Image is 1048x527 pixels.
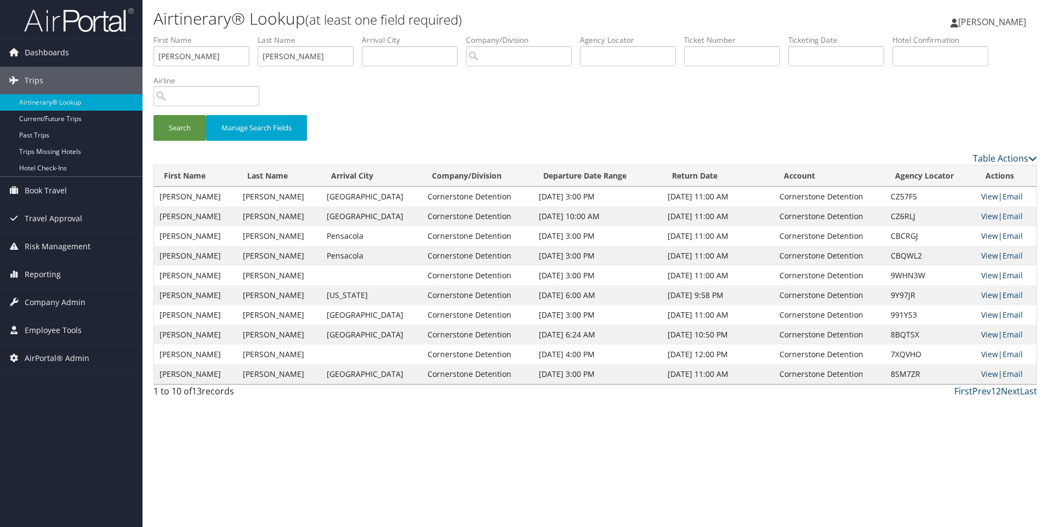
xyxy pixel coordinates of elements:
[154,364,237,384] td: [PERSON_NAME]
[533,285,662,305] td: [DATE] 6:00 AM
[885,285,976,305] td: 9Y97JR
[25,205,82,232] span: Travel Approval
[154,345,237,364] td: [PERSON_NAME]
[422,246,533,266] td: Cornerstone Detention
[422,165,533,187] th: Company/Division
[662,226,774,246] td: [DATE] 11:00 AM
[422,305,533,325] td: Cornerstone Detention
[976,266,1036,285] td: |
[774,207,885,226] td: Cornerstone Detention
[422,285,533,305] td: Cornerstone Detention
[321,364,423,384] td: [GEOGRAPHIC_DATA]
[321,226,423,246] td: Pensacola
[321,305,423,325] td: [GEOGRAPHIC_DATA]
[422,226,533,246] td: Cornerstone Detention
[976,246,1036,266] td: |
[25,345,89,372] span: AirPortal® Admin
[321,285,423,305] td: [US_STATE]
[774,266,885,285] td: Cornerstone Detention
[885,226,976,246] td: CBCRGJ
[422,345,533,364] td: Cornerstone Detention
[24,7,134,33] img: airportal-logo.png
[981,369,998,379] a: View
[154,325,237,345] td: [PERSON_NAME]
[580,35,684,45] label: Agency Locator
[976,165,1036,187] th: Actions
[321,187,423,207] td: [GEOGRAPHIC_DATA]
[153,7,743,30] h1: Airtinerary® Lookup
[774,285,885,305] td: Cornerstone Detention
[321,207,423,226] td: [GEOGRAPHIC_DATA]
[976,226,1036,246] td: |
[976,305,1036,325] td: |
[788,35,892,45] label: Ticketing Date
[774,226,885,246] td: Cornerstone Detention
[662,266,774,285] td: [DATE] 11:00 AM
[153,35,258,45] label: First Name
[662,187,774,207] td: [DATE] 11:00 AM
[25,177,67,204] span: Book Travel
[981,290,998,300] a: View
[321,325,423,345] td: [GEOGRAPHIC_DATA]
[1003,231,1023,241] a: Email
[774,165,885,187] th: Account: activate to sort column ascending
[1003,310,1023,320] a: Email
[533,266,662,285] td: [DATE] 3:00 PM
[153,75,267,86] label: Airline
[422,266,533,285] td: Cornerstone Detention
[533,187,662,207] td: [DATE] 3:00 PM
[533,325,662,345] td: [DATE] 6:24 AM
[1003,270,1023,280] a: Email
[1020,385,1037,397] a: Last
[237,305,321,325] td: [PERSON_NAME]
[153,115,206,141] button: Search
[774,325,885,345] td: Cornerstone Detention
[684,35,788,45] label: Ticket Number
[981,250,998,261] a: View
[25,317,82,344] span: Employee Tools
[885,305,976,325] td: 991YS3
[422,364,533,384] td: Cornerstone Detention
[1003,250,1023,261] a: Email
[662,305,774,325] td: [DATE] 11:00 AM
[25,289,86,316] span: Company Admin
[1003,211,1023,221] a: Email
[981,310,998,320] a: View
[237,325,321,345] td: [PERSON_NAME]
[976,345,1036,364] td: |
[885,187,976,207] td: CZ57F5
[954,385,972,397] a: First
[533,305,662,325] td: [DATE] 3:00 PM
[981,270,998,280] a: View
[1003,191,1023,202] a: Email
[321,165,423,187] th: Arrival City: activate to sort column ascending
[321,246,423,266] td: Pensacola
[533,246,662,266] td: [DATE] 3:00 PM
[237,165,321,187] th: Last Name: activate to sort column ascending
[154,226,237,246] td: [PERSON_NAME]
[774,246,885,266] td: Cornerstone Detention
[206,115,307,141] button: Manage Search Fields
[154,246,237,266] td: [PERSON_NAME]
[774,345,885,364] td: Cornerstone Detention
[305,10,462,28] small: (at least one field required)
[973,152,1037,164] a: Table Actions
[154,285,237,305] td: [PERSON_NAME]
[662,285,774,305] td: [DATE] 9:58 PM
[981,329,998,340] a: View
[237,246,321,266] td: [PERSON_NAME]
[154,305,237,325] td: [PERSON_NAME]
[976,364,1036,384] td: |
[662,325,774,345] td: [DATE] 10:50 PM
[1003,369,1023,379] a: Email
[533,165,662,187] th: Departure Date Range: activate to sort column ascending
[662,207,774,226] td: [DATE] 11:00 AM
[192,385,202,397] span: 13
[237,285,321,305] td: [PERSON_NAME]
[885,246,976,266] td: CBQWL2
[154,207,237,226] td: [PERSON_NAME]
[1003,290,1023,300] a: Email
[237,207,321,226] td: [PERSON_NAME]
[774,305,885,325] td: Cornerstone Detention
[885,325,976,345] td: 8BQTSX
